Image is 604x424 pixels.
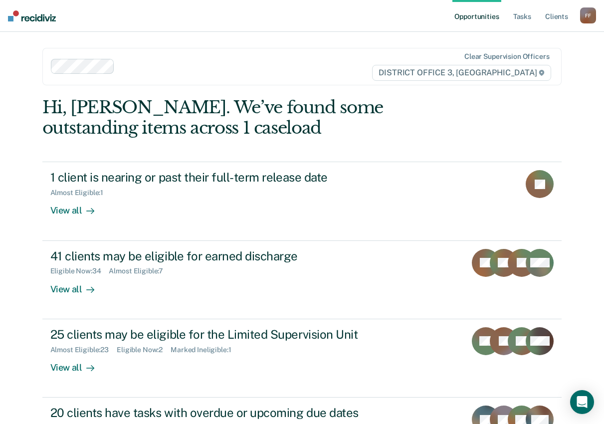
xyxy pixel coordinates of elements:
a: 1 client is nearing or past their full-term release dateAlmost Eligible:1View all [42,162,562,240]
div: Eligible Now : 34 [50,267,109,275]
div: 1 client is nearing or past their full-term release date [50,170,401,185]
div: Clear supervision officers [464,52,549,61]
div: Open Intercom Messenger [570,390,594,414]
div: 41 clients may be eligible for earned discharge [50,249,401,263]
img: Recidiviz [8,10,56,21]
button: FF [580,7,596,23]
div: Almost Eligible : 23 [50,346,117,354]
div: View all [50,354,106,373]
span: DISTRICT OFFICE 3, [GEOGRAPHIC_DATA] [372,65,551,81]
div: Almost Eligible : 1 [50,189,112,197]
div: Marked Ineligible : 1 [171,346,239,354]
a: 25 clients may be eligible for the Limited Supervision UnitAlmost Eligible:23Eligible Now:2Marked... [42,319,562,398]
div: 20 clients have tasks with overdue or upcoming due dates [50,406,401,420]
a: 41 clients may be eligible for earned dischargeEligible Now:34Almost Eligible:7View all [42,241,562,319]
div: F F [580,7,596,23]
div: Eligible Now : 2 [117,346,171,354]
div: 25 clients may be eligible for the Limited Supervision Unit [50,327,401,342]
div: View all [50,275,106,295]
div: Almost Eligible : 7 [109,267,171,275]
div: Hi, [PERSON_NAME]. We’ve found some outstanding items across 1 caseload [42,97,458,138]
div: View all [50,197,106,216]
